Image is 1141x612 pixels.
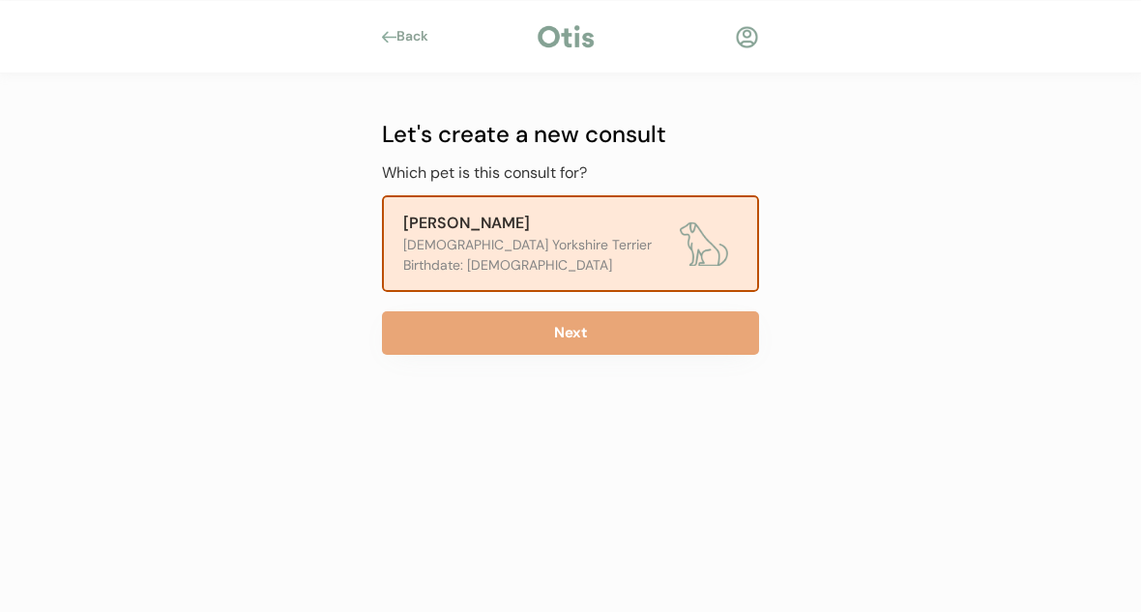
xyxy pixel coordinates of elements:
[382,161,759,186] div: Which pet is this consult for?
[680,219,728,268] img: dog.png
[403,235,670,255] div: [DEMOGRAPHIC_DATA] Yorkshire Terrier
[403,212,670,235] div: [PERSON_NAME]
[382,117,759,152] div: Let's create a new consult
[396,27,440,46] div: Back
[382,311,759,355] button: Next
[403,255,670,276] div: Birthdate: [DEMOGRAPHIC_DATA]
